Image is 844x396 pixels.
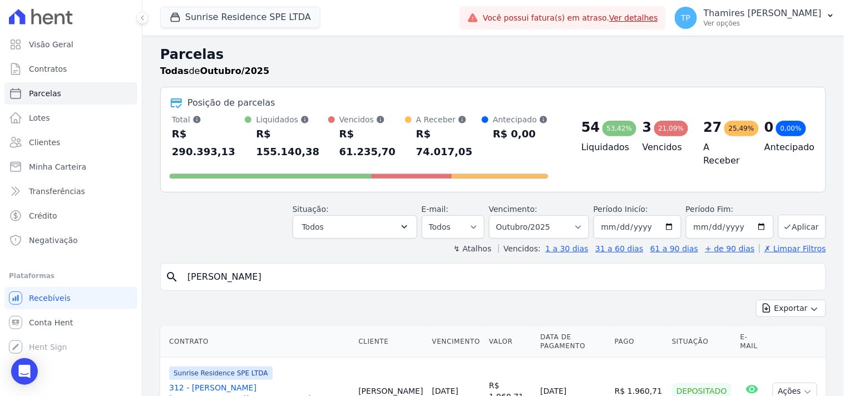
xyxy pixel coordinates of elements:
label: Período Fim: [686,204,774,215]
a: Conta Hent [4,311,137,334]
th: Vencimento [428,326,485,358]
strong: Outubro/2025 [200,66,270,76]
a: 61 a 90 dias [650,244,698,253]
th: Contrato [160,326,354,358]
a: Contratos [4,58,137,80]
i: search [165,270,179,284]
a: Parcelas [4,82,137,105]
div: Open Intercom Messenger [11,358,38,385]
div: Antecipado [493,114,548,125]
span: Clientes [29,137,60,148]
button: TP Thamires [PERSON_NAME] Ver opções [666,2,844,33]
p: de [160,65,269,78]
span: Contratos [29,63,67,75]
h4: Liquidados [581,141,625,154]
h2: Parcelas [160,44,826,65]
button: Exportar [756,300,826,317]
div: R$ 61.235,70 [339,125,405,161]
p: Thamires [PERSON_NAME] [704,8,822,19]
div: Total [172,114,245,125]
span: Visão Geral [29,39,73,50]
div: R$ 74.017,05 [416,125,482,161]
th: Situação [668,326,736,358]
a: Transferências [4,180,137,202]
a: Lotes [4,107,137,129]
div: Liquidados [256,114,328,125]
label: Situação: [293,205,329,214]
div: A Receber [416,114,482,125]
div: 21,09% [654,121,689,136]
label: E-mail: [422,205,449,214]
a: [DATE] [432,387,458,395]
span: Negativação [29,235,78,246]
a: 1 a 30 dias [546,244,589,253]
span: Crédito [29,210,57,221]
span: Conta Hent [29,317,73,328]
th: Pago [610,326,668,358]
div: Vencidos [339,114,405,125]
a: Visão Geral [4,33,137,56]
span: Sunrise Residence SPE LTDA [169,367,273,380]
div: 53,42% [603,121,637,136]
span: Recebíveis [29,293,71,304]
div: 0,00% [776,121,806,136]
a: 31 a 60 dias [595,244,643,253]
th: Data de Pagamento [536,326,610,358]
span: Minha Carteira [29,161,86,172]
button: Sunrise Residence SPE LTDA [160,7,320,28]
div: 25,49% [724,121,759,136]
label: Vencimento: [489,205,537,214]
strong: Todas [160,66,189,76]
span: Você possui fatura(s) em atraso. [483,12,658,24]
input: Buscar por nome do lote ou do cliente [181,266,821,288]
th: Cliente [354,326,427,358]
label: Período Inicío: [594,205,648,214]
a: Minha Carteira [4,156,137,178]
p: Ver opções [704,19,822,28]
th: Valor [485,326,536,358]
div: 27 [704,118,722,136]
th: E-mail [736,326,769,358]
label: Vencidos: [498,244,541,253]
button: Aplicar [778,215,826,239]
h4: Vencidos [643,141,686,154]
label: ↯ Atalhos [453,244,491,253]
div: R$ 155.140,38 [256,125,328,161]
div: Posição de parcelas [187,96,275,110]
a: + de 90 dias [705,244,755,253]
a: ✗ Limpar Filtros [759,244,826,253]
a: Crédito [4,205,137,227]
h4: A Receber [704,141,747,167]
span: Todos [302,220,324,234]
a: Ver detalhes [609,13,658,22]
div: R$ 290.393,13 [172,125,245,161]
span: Lotes [29,112,50,123]
div: 0 [764,118,774,136]
span: Parcelas [29,88,61,99]
div: R$ 0,00 [493,125,548,143]
h4: Antecipado [764,141,808,154]
a: Recebíveis [4,287,137,309]
div: 54 [581,118,600,136]
div: 3 [643,118,652,136]
span: TP [681,14,690,22]
div: Plataformas [9,269,133,283]
a: Negativação [4,229,137,251]
button: Todos [293,215,417,239]
span: Transferências [29,186,85,197]
a: Clientes [4,131,137,154]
